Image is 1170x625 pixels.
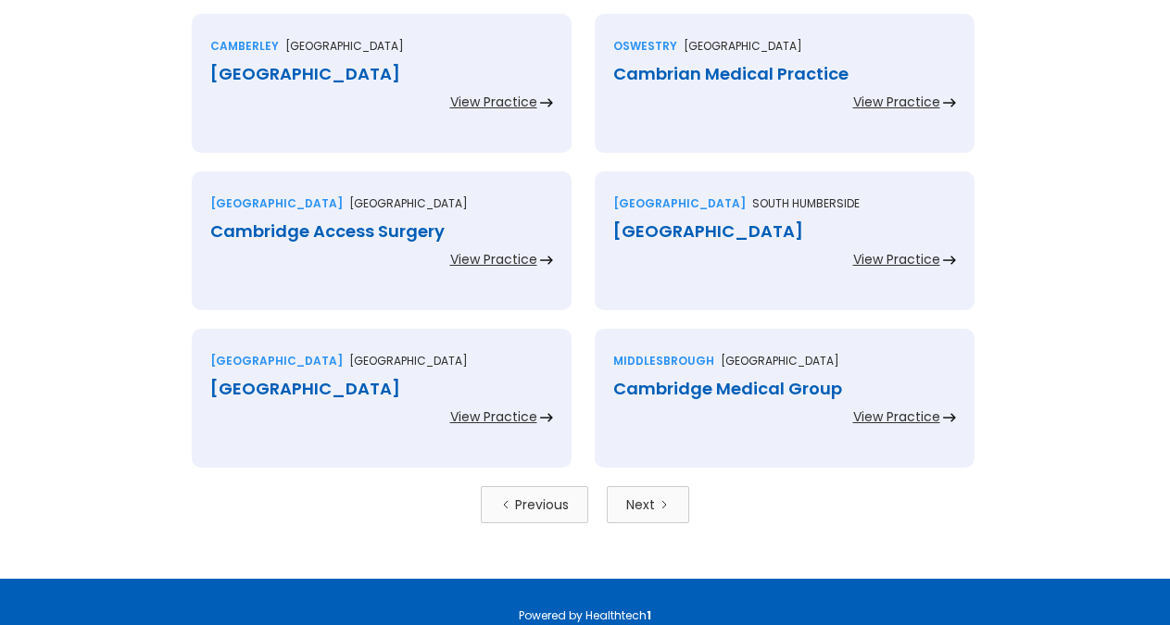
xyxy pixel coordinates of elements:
[853,93,940,111] div: View Practice
[613,380,956,398] div: Cambridge Medical Group
[853,250,940,269] div: View Practice
[607,486,689,523] a: Next Page
[853,407,940,426] div: View Practice
[613,37,677,56] div: Oswestry
[210,352,343,370] div: [GEOGRAPHIC_DATA]
[210,222,553,241] div: Cambridge Access Surgery
[595,171,975,329] a: [GEOGRAPHIC_DATA]South humberside[GEOGRAPHIC_DATA]View Practice
[519,607,651,623] a: Powered by Healthtech1
[595,329,975,486] a: Middlesbrough[GEOGRAPHIC_DATA]Cambridge Medical GroupView Practice
[210,37,279,56] div: Camberley
[192,486,979,523] div: List
[626,495,655,514] div: Next
[613,352,714,370] div: Middlesbrough
[192,329,572,486] a: [GEOGRAPHIC_DATA][GEOGRAPHIC_DATA][GEOGRAPHIC_DATA]View Practice
[210,65,553,83] div: [GEOGRAPHIC_DATA]
[515,495,569,514] div: Previous
[192,14,572,171] a: Camberley[GEOGRAPHIC_DATA][GEOGRAPHIC_DATA]View Practice
[613,194,746,213] div: [GEOGRAPHIC_DATA]
[721,352,839,370] p: [GEOGRAPHIC_DATA]
[613,65,956,83] div: Cambrian Medical Practice
[481,486,588,523] a: Previous Page
[613,222,956,241] div: [GEOGRAPHIC_DATA]
[752,194,860,213] p: South humberside
[192,171,572,329] a: [GEOGRAPHIC_DATA][GEOGRAPHIC_DATA]Cambridge Access SurgeryView Practice
[684,37,802,56] p: [GEOGRAPHIC_DATA]
[595,14,975,171] a: Oswestry[GEOGRAPHIC_DATA]Cambrian Medical PracticeView Practice
[285,37,404,56] p: [GEOGRAPHIC_DATA]
[450,250,537,269] div: View Practice
[450,407,537,426] div: View Practice
[647,607,651,623] strong: 1
[450,93,537,111] div: View Practice
[210,194,343,213] div: [GEOGRAPHIC_DATA]
[349,194,468,213] p: [GEOGRAPHIC_DATA]
[349,352,468,370] p: [GEOGRAPHIC_DATA]
[210,380,553,398] div: [GEOGRAPHIC_DATA]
